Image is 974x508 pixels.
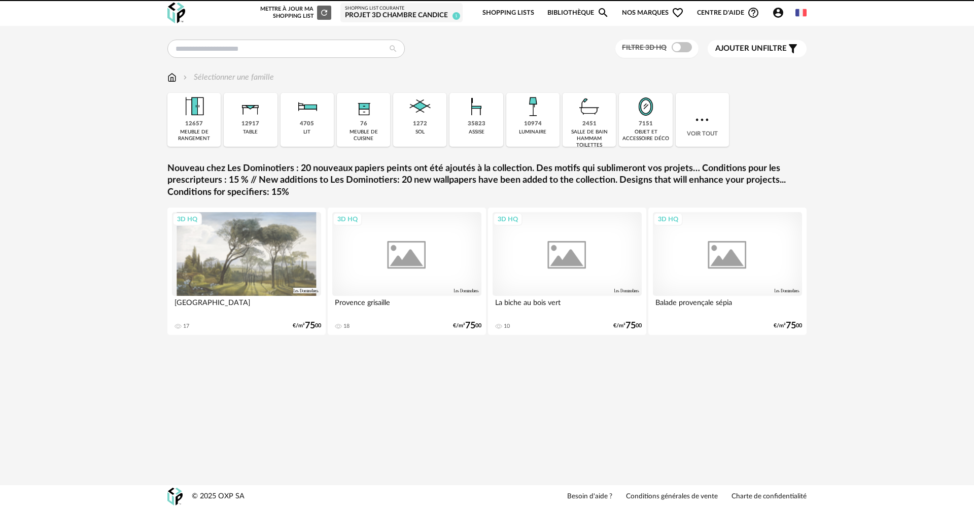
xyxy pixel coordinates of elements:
[167,3,185,23] img: OXP
[787,43,799,55] span: Filter icon
[183,323,189,330] div: 17
[328,208,486,335] a: 3D HQ Provence grisaille 18 €/m²7500
[345,11,458,20] div: Projet 3D Chambre Candice
[243,129,258,136] div: table
[172,213,202,226] div: 3D HQ
[360,120,367,128] div: 76
[697,7,759,19] span: Centre d'aideHelp Circle Outline icon
[493,213,523,226] div: 3D HQ
[504,323,510,330] div: 10
[626,492,718,501] a: Conditions générales de vente
[519,93,546,120] img: Luminaire.png
[167,488,183,505] img: OXP
[167,163,807,198] a: Nouveau chez Les Dominotiers : 20 nouveaux papiers peints ont été ajoutés à la collection. Des mo...
[303,129,310,136] div: lit
[524,120,542,128] div: 10974
[293,322,321,329] div: €/m² 00
[181,72,274,83] div: Sélectionner une famille
[597,7,609,19] span: Magnify icon
[622,44,667,51] span: Filtre 3D HQ
[258,6,331,20] div: Mettre à jour ma Shopping List
[732,492,807,501] a: Charte de confidentialité
[747,7,759,19] span: Help Circle Outline icon
[241,120,259,128] div: 12917
[672,7,684,19] span: Heart Outline icon
[170,129,218,142] div: meuble de rangement
[632,93,659,120] img: Miroir.png
[343,323,350,330] div: 18
[181,72,189,83] img: svg+xml;base64,PHN2ZyB3aWR0aD0iMTYiIGhlaWdodD0iMTYiIHZpZXdCb3g9IjAgMCAxNiAxNiIgZmlsbD0ibm9uZSIgeG...
[293,93,321,120] img: Literie.png
[519,129,546,136] div: luminaire
[639,120,653,128] div: 7151
[566,129,613,149] div: salle de bain hammam toilettes
[708,40,807,57] button: Ajouter unfiltre Filter icon
[613,322,642,329] div: €/m² 00
[237,93,264,120] img: Table.png
[693,111,711,129] img: more.7b13dc1.svg
[406,93,434,120] img: Sol.png
[774,322,802,329] div: €/m² 00
[463,93,490,120] img: Assise.png
[192,492,245,501] div: © 2025 OXP SA
[453,322,481,329] div: €/m² 00
[345,6,458,12] div: Shopping List courante
[715,45,763,52] span: Ajouter un
[786,322,796,329] span: 75
[582,120,597,128] div: 2451
[493,296,642,316] div: La biche au bois vert
[413,120,427,128] div: 1272
[772,7,784,19] span: Account Circle icon
[453,12,460,20] span: 1
[653,213,683,226] div: 3D HQ
[305,322,315,329] span: 75
[181,93,208,120] img: Meuble%20de%20rangement.png
[648,208,807,335] a: 3D HQ Balade provençale sépia €/m²7500
[469,129,484,136] div: assise
[350,93,377,120] img: Rangement.png
[482,1,534,25] a: Shopping Lists
[567,492,612,501] a: Besoin d'aide ?
[625,322,636,329] span: 75
[488,208,646,335] a: 3D HQ La biche au bois vert 10 €/m²7500
[340,129,387,142] div: meuble de cuisine
[167,72,177,83] img: svg+xml;base64,PHN2ZyB3aWR0aD0iMTYiIGhlaWdodD0iMTciIHZpZXdCb3g9IjAgMCAxNiAxNyIgZmlsbD0ibm9uZSIgeG...
[465,322,475,329] span: 75
[345,6,458,20] a: Shopping List courante Projet 3D Chambre Candice 1
[715,44,787,54] span: filtre
[333,213,362,226] div: 3D HQ
[622,129,669,142] div: objet et accessoire déco
[185,120,203,128] div: 12657
[622,1,684,25] span: Nos marques
[772,7,789,19] span: Account Circle icon
[576,93,603,120] img: Salle%20de%20bain.png
[320,10,329,15] span: Refresh icon
[676,93,729,147] div: Voir tout
[547,1,609,25] a: BibliothèqueMagnify icon
[167,208,326,335] a: 3D HQ [GEOGRAPHIC_DATA] 17 €/m²7500
[172,296,321,316] div: [GEOGRAPHIC_DATA]
[332,296,481,316] div: Provence grisaille
[653,296,802,316] div: Balade provençale sépia
[415,129,425,136] div: sol
[300,120,314,128] div: 4705
[795,7,807,18] img: fr
[468,120,485,128] div: 35823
